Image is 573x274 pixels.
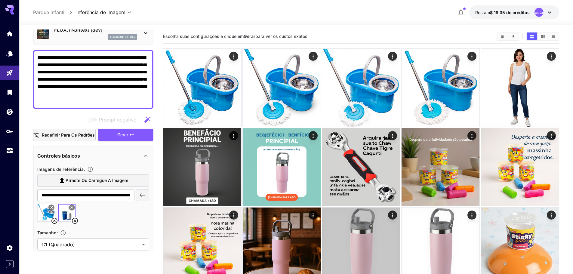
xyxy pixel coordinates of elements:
div: Ações [309,211,318,220]
div: Ações [309,131,318,140]
img: Z [243,49,321,127]
img: Z [481,49,559,127]
div: Mostrar imagens em visualização em gradeMostrar imagens na visualização de vídeoMostrar imagens n... [526,32,559,41]
button: Ajuste as dimensões da imagem gerada especificando sua largura e altura em pixels ou selecione en... [58,230,69,236]
img: 9k= [402,49,479,127]
div: Ações [229,211,238,220]
img: 2Q== [163,49,241,127]
div: Ações [229,52,238,61]
font: Gerar [244,34,255,39]
button: Imagens nítidas [497,32,508,40]
span: Negative prompts are not compatible with the selected model. [87,116,141,124]
div: Configurações [6,244,13,252]
div: Parque infantil [6,69,13,77]
img: Z [243,128,321,206]
div: FLUX.1 Kontext [dev]fluxkontextdev [37,24,149,42]
button: Mostrar imagens na visualização de vídeo [538,32,548,40]
font: Controles básicos [37,153,80,159]
button: Redefinir para os padrões [33,129,96,141]
button: Expandir barra lateral [6,260,14,268]
button: $ 19,34556deputado [469,5,559,19]
font: Escolha suas configurações e clique em [163,34,244,39]
font: $ 19,35 de créditos [490,10,530,15]
img: 9k= [481,128,559,206]
font: Arraste ou carregue a imagem [66,178,128,183]
font: para ver os custos exatos. [255,34,309,39]
nav: migalha de pão [33,9,76,16]
div: Ações [547,52,556,61]
div: Ações [467,211,476,220]
div: Ações [229,131,238,140]
font: Redefinir para os padrões [42,132,95,137]
font: 1:1 (Quadrado) [42,242,75,248]
div: Ações [388,131,397,140]
font: Prompt negativo [99,117,137,123]
font: Restam [475,10,490,15]
div: Modelos [6,50,13,57]
font: Parque infantil [33,9,66,15]
font: Inferência de imagem [76,9,125,15]
font: FLUX.1 Kontext [dev] [54,27,103,33]
div: Imagens nítidasBaixar tudo [497,32,519,41]
div: Biblioteca [6,88,13,96]
img: Z [322,49,400,127]
div: Ações [309,52,318,61]
div: Carteira [6,108,13,115]
font: Gerar [117,132,128,137]
div: Controles básicos [37,149,149,163]
label: Arraste ou carregue a imagem [37,174,149,187]
div: Ações [547,131,556,140]
div: Ações [467,131,476,140]
button: Gerar [98,129,153,141]
img: Z [163,128,241,206]
div: Uso [6,147,13,155]
font: Imagens de referência [37,167,84,172]
button: Baixar tudo [508,32,519,40]
img: 9k= [402,128,479,206]
font: : [84,167,85,172]
div: $ 19,34556 [475,9,530,16]
div: Chaves de API [6,128,13,135]
div: Ações [467,52,476,61]
img: Z [322,128,400,206]
div: Ações [547,211,556,220]
font: deputado [530,10,548,15]
font: : [57,230,58,235]
div: Ações [388,52,397,61]
a: Parque infantil [33,9,66,16]
button: Mostrar imagens em visualização em grade [527,32,537,40]
div: Ações [388,211,397,220]
font: fluxkontextdev [110,35,135,38]
div: Lar [6,30,13,38]
button: Mostrar imagens na visualização de lista [548,32,559,40]
button: Carregue uma imagem de referência para orientar o resultado. Isso é necessário para conversão de ... [85,166,96,172]
font: Tamanho [37,230,57,235]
